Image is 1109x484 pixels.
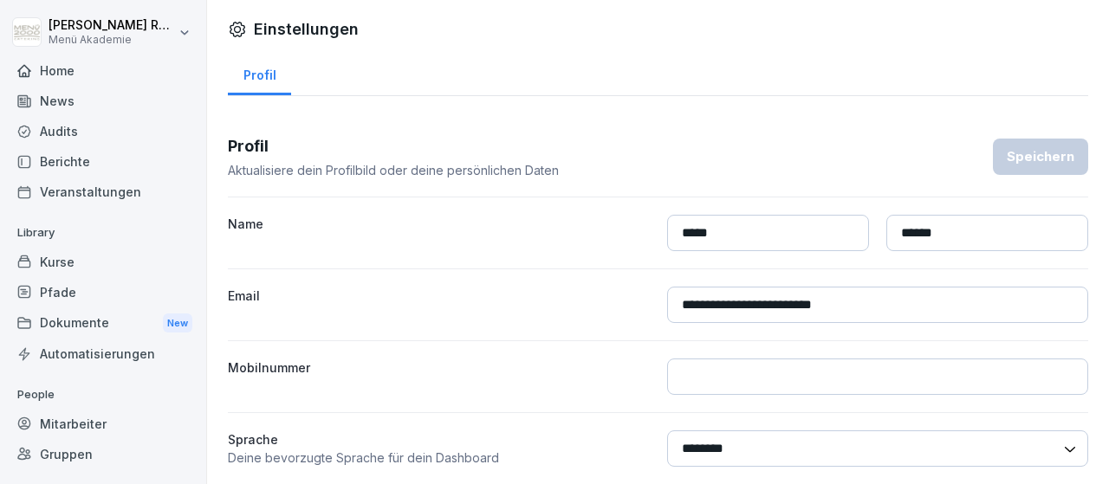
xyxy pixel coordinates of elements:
[9,146,198,177] a: Berichte
[228,51,291,95] a: Profil
[993,139,1088,175] button: Speichern
[228,287,650,323] label: Email
[49,18,175,33] p: [PERSON_NAME] Rolink
[9,177,198,207] a: Veranstaltungen
[228,134,559,158] h3: Profil
[1007,147,1074,166] div: Speichern
[9,247,198,277] a: Kurse
[9,307,198,339] a: DokumenteNew
[9,86,198,116] a: News
[9,116,198,146] a: Audits
[9,55,198,86] a: Home
[228,449,650,467] p: Deine bevorzugte Sprache für dein Dashboard
[9,339,198,369] a: Automatisierungen
[49,34,175,46] p: Menü Akademie
[228,215,650,251] label: Name
[9,307,198,339] div: Dokumente
[9,439,198,469] a: Gruppen
[9,409,198,439] a: Mitarbeiter
[254,17,359,41] h1: Einstellungen
[9,219,198,247] p: Library
[228,430,650,449] p: Sprache
[228,358,650,395] label: Mobilnummer
[228,161,559,179] p: Aktualisiere dein Profilbild oder deine persönlichen Daten
[9,381,198,409] p: People
[163,313,192,333] div: New
[9,277,198,307] a: Pfade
